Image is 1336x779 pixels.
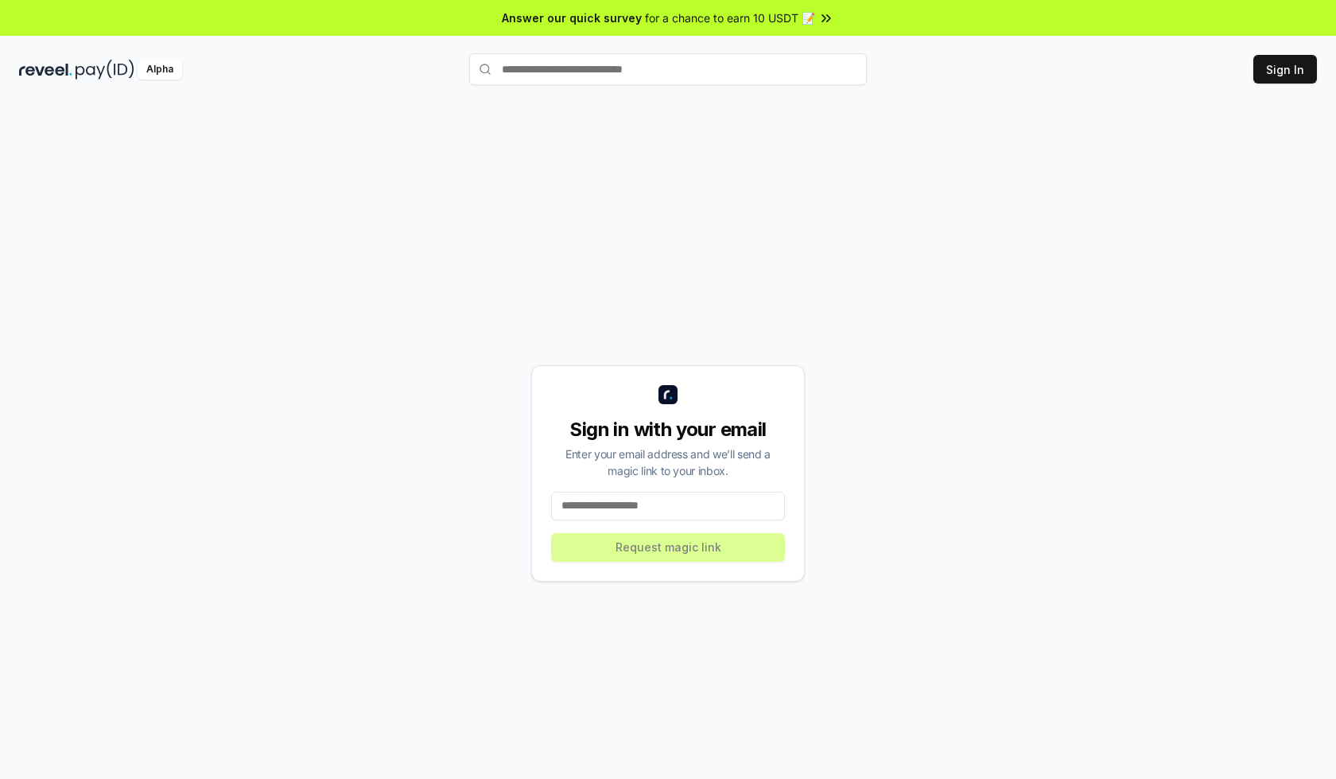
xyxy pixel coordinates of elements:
[551,446,785,479] div: Enter your email address and we’ll send a magic link to your inbox.
[502,10,642,26] span: Answer our quick survey
[645,10,815,26] span: for a chance to earn 10 USDT 📝
[551,417,785,442] div: Sign in with your email
[19,60,72,80] img: reveel_dark
[138,60,182,80] div: Alpha
[658,385,678,404] img: logo_small
[76,60,134,80] img: pay_id
[1253,55,1317,84] button: Sign In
